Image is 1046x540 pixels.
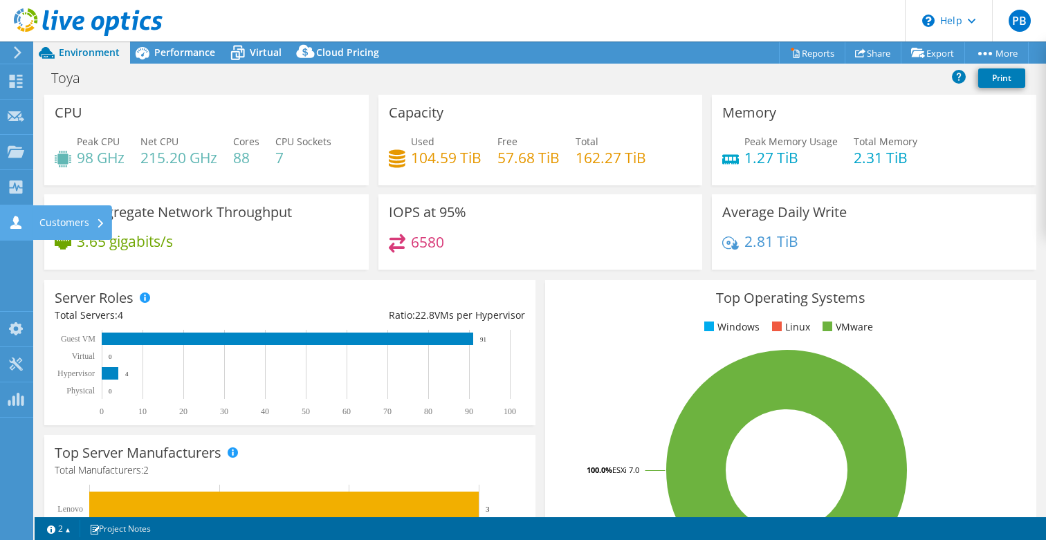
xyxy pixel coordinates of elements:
text: Physical [66,386,95,395]
span: Used [411,135,434,148]
a: Print [978,68,1025,88]
h3: Capacity [389,105,443,120]
div: Customers [33,205,112,240]
text: 10 [138,407,147,416]
span: CPU Sockets [275,135,331,148]
h4: 1.27 TiB [744,150,838,165]
span: 4 [118,308,123,322]
text: 40 [261,407,269,416]
span: Peak CPU [77,135,120,148]
span: 22.8 [415,308,434,322]
span: Net CPU [140,135,178,148]
h4: 57.68 TiB [497,150,560,165]
h3: Top Server Manufacturers [55,445,221,460]
h4: 3.65 gigabits/s [77,234,173,249]
h3: Average Daily Write [722,205,847,220]
text: 0 [100,407,104,416]
h4: 2.31 TiB [854,150,917,165]
span: Virtual [250,46,282,59]
span: Performance [154,46,215,59]
div: Total Servers: [55,308,290,323]
text: 3 [486,505,490,513]
h3: Top Operating Systems [556,290,1026,306]
span: Total [576,135,598,148]
text: Hypervisor [57,369,95,378]
text: Lenovo [57,504,83,514]
text: 91 [480,336,486,343]
a: 2 [37,520,80,537]
a: Export [901,42,965,64]
a: Share [845,42,901,64]
span: PB [1009,10,1031,32]
h3: IOPS at 95% [389,205,466,220]
text: 60 [342,407,351,416]
text: 0 [109,353,112,360]
h4: 6580 [411,234,444,250]
h1: Toya [45,71,102,86]
span: Cloud Pricing [316,46,379,59]
text: 90 [465,407,473,416]
tspan: 100.0% [587,465,612,475]
a: Project Notes [80,520,160,537]
h4: 215.20 GHz [140,150,217,165]
text: 4 [125,371,129,378]
text: Virtual [72,351,95,361]
svg: \n [922,15,935,27]
a: More [964,42,1029,64]
a: Reports [779,42,845,64]
text: 0 [109,388,112,395]
text: Guest VM [61,334,95,344]
text: 100 [504,407,516,416]
span: Free [497,135,517,148]
h4: Total Manufacturers: [55,463,525,478]
text: 30 [220,407,228,416]
h4: 2.81 TiB [744,234,798,249]
h4: 98 GHz [77,150,125,165]
li: Linux [769,319,810,335]
li: Windows [701,319,760,335]
h3: Server Roles [55,290,134,306]
h4: 162.27 TiB [576,150,646,165]
tspan: ESXi 7.0 [612,465,639,475]
span: 2 [143,463,149,476]
li: VMware [819,319,873,335]
span: Total Memory [854,135,917,148]
h4: 104.59 TiB [411,150,481,165]
span: Peak Memory Usage [744,135,838,148]
span: Environment [59,46,120,59]
div: Ratio: VMs per Hypervisor [290,308,525,323]
text: 50 [302,407,310,416]
h4: 7 [275,150,331,165]
text: 20 [179,407,187,416]
h3: Memory [722,105,776,120]
text: 80 [424,407,432,416]
span: Cores [233,135,259,148]
text: 70 [383,407,392,416]
h3: Peak Aggregate Network Throughput [55,205,292,220]
h4: 88 [233,150,259,165]
h3: CPU [55,105,82,120]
